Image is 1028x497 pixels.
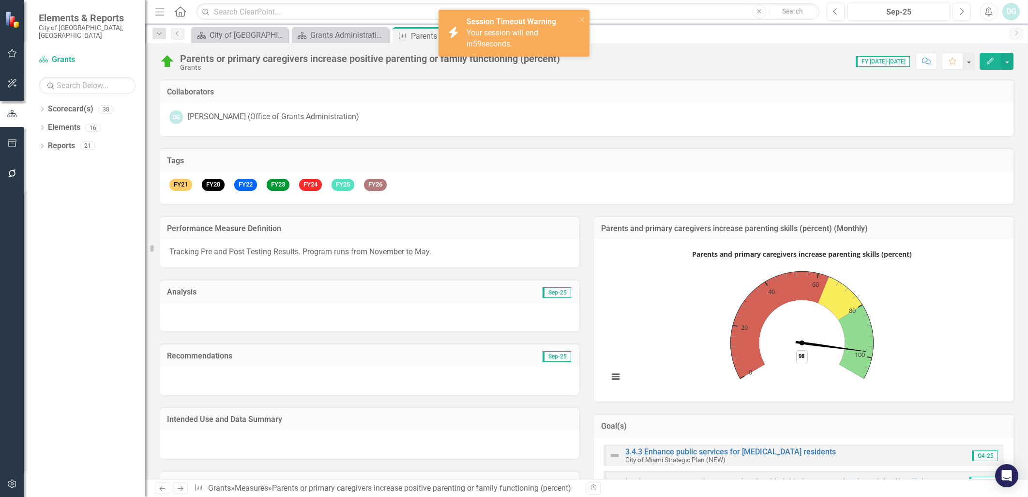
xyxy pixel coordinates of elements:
div: Grants Administration [310,29,386,41]
text: 0 [749,368,752,376]
span: 59 [473,39,482,48]
a: 3.4.3 Enhance public services for [MEDICAL_DATA] residents [625,447,836,456]
text: 60 [812,280,819,289]
img: ClearPoint Strategy [5,11,22,28]
a: Elements [48,122,80,133]
img: Not Defined [609,450,620,461]
button: Search [769,5,817,18]
h3: Analysis [167,288,370,296]
a: Measures [235,483,268,493]
h3: Collaborators [167,88,1006,96]
h3: Parents and primary caregivers increase parenting skills (percent) (Monthly) [601,224,1006,233]
span: FY22 [234,179,257,191]
h3: Recommendations [167,352,446,360]
span: FY26 [364,179,387,191]
span: Sep-25 [543,351,571,362]
span: Search [782,7,803,15]
text: 98 [799,352,804,359]
text: 40 [768,287,775,296]
div: Parents or primary caregivers increase positive parenting or family functioning (percent) [272,483,571,493]
span: FY21 [169,179,192,191]
button: View chart menu, Parents and primary caregivers increase parenting skills (percent) [608,370,622,384]
h3: Intended Use and Data Summary [167,415,572,424]
div: DG [169,110,183,124]
span: Tracking Pre and Post Testing Results. Program runs from November to May. [169,247,431,256]
text: 20 [741,323,748,332]
input: Search ClearPoint... [196,3,819,20]
div: Grants [180,64,560,71]
span: FY23 [267,179,289,191]
button: DG [1002,3,1020,20]
button: Sep-25 [847,3,950,20]
span: Elements & Reports [39,12,136,24]
span: FY [DATE]-[DATE] [856,56,910,67]
button: close [579,14,586,25]
span: FY25 [332,179,354,191]
div: Parents or primary caregivers increase positive parenting or family functioning (percent) [411,30,487,42]
text: 80 [849,306,856,315]
div: Parents or primary caregivers increase positive parenting or family functioning (percent) [180,53,560,64]
span: Q4-25 [972,450,998,461]
a: Grants [208,483,231,493]
div: City of [GEOGRAPHIC_DATA] [210,29,286,41]
path: 98. FYTD. [796,341,866,353]
span: FY20 [202,179,225,191]
svg: Interactive chart [604,247,1000,392]
a: City of [GEOGRAPHIC_DATA] [194,29,286,41]
img: Not Defined [609,476,620,487]
h3: Performance Measure Definition [167,224,572,233]
div: [PERSON_NAME] (Office of Grants Administration) [188,111,359,123]
a: Grants Administration [294,29,386,41]
input: Search Below... [39,77,136,94]
div: 16 [85,124,101,132]
div: 38 [98,105,114,113]
strong: Session Timeout Warning [467,17,556,26]
a: Scorecard(s) [48,104,93,115]
small: City of Miami Strategic Plan (NEW) [625,456,726,464]
span: Your session will end in seconds. [467,28,538,48]
small: City of [GEOGRAPHIC_DATA], [GEOGRAPHIC_DATA] [39,24,136,40]
a: Reports [48,140,75,152]
div: 21 [80,142,95,150]
div: Open Intercom Messenger [995,464,1018,487]
h3: Tags [167,156,1006,165]
div: Parents and primary caregivers increase parenting skills (percent). Highcharts interactive chart. [604,247,1004,392]
text: Parents and primary caregivers increase parenting skills (percent) [692,249,912,259]
img: On Target [160,54,175,69]
h3: Goal(s) [601,422,1006,431]
div: » » [194,483,579,494]
span: FY24 [299,179,322,191]
div: Sep-25 [851,6,947,18]
span: Sep-25 [969,477,998,487]
text: 100 [855,350,865,359]
a: Grants [39,54,136,65]
span: Sep-25 [543,287,571,298]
